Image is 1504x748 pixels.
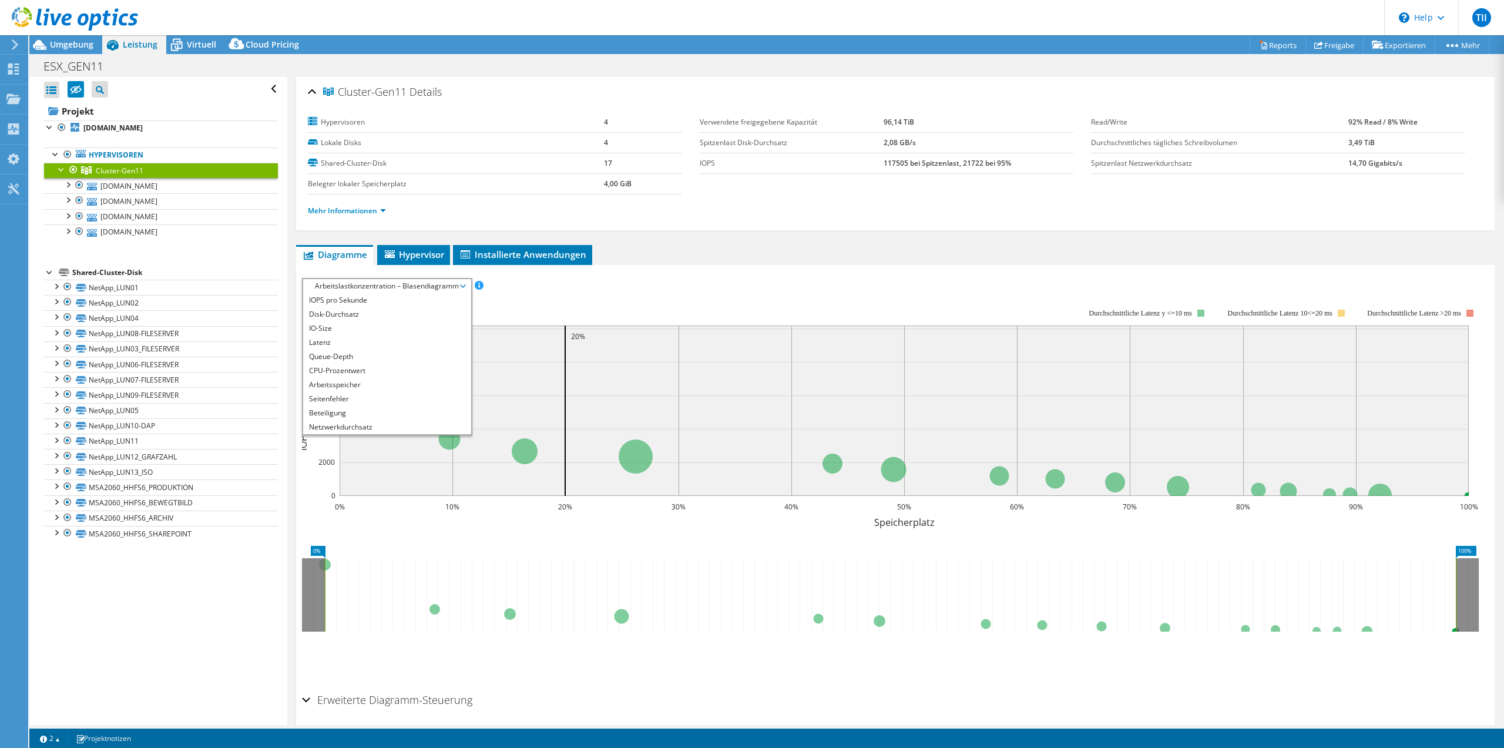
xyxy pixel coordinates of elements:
b: 96,14 TiB [884,117,914,127]
b: 14,70 Gigabits/s [1348,158,1402,168]
b: 92% Read / 8% Write [1348,117,1418,127]
text: 70% [1123,502,1137,512]
a: MSA2060_HHFS6_ARCHIV [44,511,278,526]
a: [DOMAIN_NAME] [44,209,278,224]
a: MSA2060_HHFS6_BEWEGTBILD [44,495,278,511]
span: Diagramme [302,249,367,260]
a: NetApp_LUN08-FILESERVER [44,326,278,341]
li: Netzwerkdurchsatz [303,420,471,434]
label: Read/Write [1091,116,1348,128]
h1: ESX_GEN11 [38,60,122,73]
span: Arbeitslastkonzentration – Blasendiagramm [309,279,465,293]
b: 17 [604,158,612,168]
span: Leistung [123,39,157,50]
text: 100% [1460,502,1478,512]
label: Spitzenlast Netzwerkdurchsatz [1091,157,1348,169]
a: NetApp_LUN06-FILESERVER [44,357,278,372]
b: 3,49 TiB [1348,137,1375,147]
text: 60% [1010,502,1024,512]
a: [DOMAIN_NAME] [44,120,278,136]
a: MSA2060_HHFS6_PRODUKTION [44,479,278,495]
a: 2 [32,731,68,746]
li: CPU-Prozentwert [303,364,471,378]
label: Shared-Cluster-Disk [308,157,604,169]
a: NetApp_LUN09-FILESERVER [44,387,278,402]
tspan: Durchschnittliche Latenz y <=10 ms [1089,309,1193,317]
a: NetApp_LUN05 [44,403,278,418]
span: Cluster-Gen11 [96,166,143,176]
span: Umgebung [50,39,93,50]
a: [DOMAIN_NAME] [44,224,278,240]
li: Latenz [303,336,471,350]
a: NetApp_LUN10-DAP [44,418,278,434]
text: 20% [571,331,585,341]
label: Lokale Disks [308,137,604,149]
li: IO-Size [303,321,471,336]
b: 117505 bei Spitzenlast, 21722 bei 95% [884,158,1011,168]
label: Verwendete freigegebene Kapazität [700,116,884,128]
a: Mehr [1435,36,1489,54]
label: IOPS [700,157,884,169]
span: Details [409,85,442,99]
h2: Erweiterte Diagramm-Steuerung [302,688,472,712]
b: 2,08 GB/s [884,137,916,147]
label: Durchschnittliches tägliches Schreibvolumen [1091,137,1348,149]
text: 80% [1236,502,1250,512]
div: Shared-Cluster-Disk [72,266,278,280]
li: Queue-Depth [303,350,471,364]
text: 50% [897,502,911,512]
a: NetApp_LUN11 [44,434,278,449]
a: NetApp_LUN13_ISO [44,464,278,479]
text: 10% [445,502,459,512]
a: Freigabe [1305,36,1364,54]
a: [DOMAIN_NAME] [44,178,278,193]
text: Speicherplatz [874,516,935,529]
text: 30% [672,502,686,512]
b: 4 [604,137,608,147]
a: Reports [1250,36,1306,54]
label: Hypervisoren [308,116,604,128]
a: Hypervisoren [44,147,278,163]
a: Mehr Informationen [308,206,386,216]
text: 0% [335,502,345,512]
li: Beteiligung [303,406,471,420]
b: [DOMAIN_NAME] [83,123,143,133]
text: Durchschnittliche Latenz >20 ms [1368,309,1462,317]
text: 0 [331,491,335,501]
a: [DOMAIN_NAME] [44,193,278,209]
span: TII [1472,8,1491,27]
a: NetApp_LUN03_FILESERVER [44,341,278,357]
li: Seitenfehler [303,392,471,406]
a: Cluster-Gen11 [44,163,278,178]
text: 20% [558,502,572,512]
a: NetApp_LUN12_GRAFZAHL [44,449,278,464]
text: IOPS pro Sekunde [297,371,310,450]
li: IOPS pro Sekunde [303,293,471,307]
a: Projektnotizen [68,731,139,746]
a: Exportieren [1363,36,1435,54]
b: 4,00 GiB [604,179,632,189]
a: NetApp_LUN04 [44,310,278,326]
a: NetApp_LUN01 [44,280,278,295]
b: 4 [604,117,608,127]
label: Spitzenlast Disk-Durchsatz [700,137,884,149]
a: NetApp_LUN07-FILESERVER [44,372,278,387]
li: Disk-Durchsatz [303,307,471,321]
span: Installierte Anwendungen [459,249,586,260]
svg: \n [1399,12,1409,23]
text: 90% [1349,502,1363,512]
label: Belegter lokaler Speicherplatz [308,178,604,190]
li: Arbeitsspeicher [303,378,471,392]
text: 40% [784,502,798,512]
a: Projekt [44,102,278,120]
span: Cluster-Gen11 [323,86,407,98]
a: NetApp_LUN02 [44,295,278,310]
a: MSA2060_HHFS6_SHAREPOINT [44,526,278,541]
tspan: Durchschnittliche Latenz 10<=20 ms [1228,309,1333,317]
text: 2000 [318,457,335,467]
span: Hypervisor [383,249,444,260]
span: Virtuell [187,39,216,50]
span: Cloud Pricing [246,39,299,50]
